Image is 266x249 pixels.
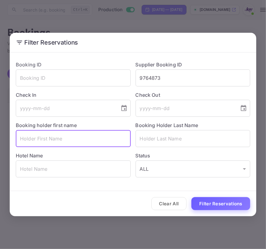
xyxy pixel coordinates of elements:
[16,153,43,159] label: Hotel Name
[136,100,235,117] input: yyyy-mm-dd
[16,130,131,147] input: Holder First Name
[191,197,250,210] button: Filter Reservations
[16,62,42,68] label: Booking ID
[136,122,198,128] label: Booking Holder Last Name
[136,69,251,86] input: Supplier Booking ID
[16,160,131,177] input: Hotel Name
[118,102,130,114] button: Choose date
[136,152,251,159] label: Status
[136,91,251,99] label: Check Out
[16,100,116,117] input: yyyy-mm-dd
[16,69,131,86] input: Booking ID
[16,91,131,99] label: Check In
[16,122,77,128] label: Booking holder first name
[151,197,187,210] button: Clear All
[10,33,256,52] h2: Filter Reservations
[136,160,251,177] div: ALL
[136,130,251,147] input: Holder Last Name
[237,102,250,114] button: Choose date
[136,62,182,68] label: Supplier Booking ID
